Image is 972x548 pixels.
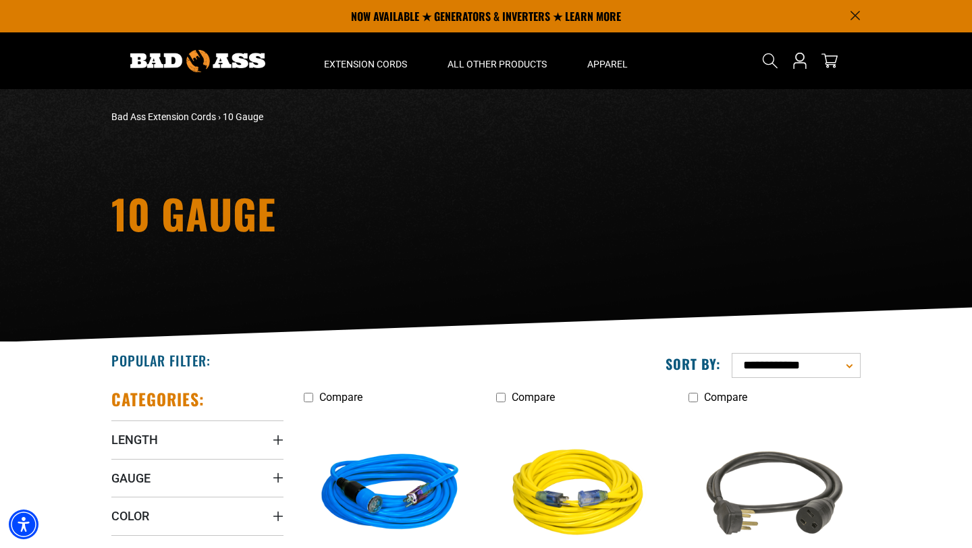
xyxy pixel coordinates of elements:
span: Apparel [587,58,628,70]
label: Sort by: [666,355,721,373]
nav: breadcrumbs [111,110,604,124]
span: All Other Products [448,58,547,70]
span: Color [111,508,149,524]
summary: All Other Products [427,32,567,89]
span: Compare [704,391,747,404]
summary: Extension Cords [304,32,427,89]
span: Compare [319,391,362,404]
summary: Color [111,497,283,535]
span: › [218,111,221,122]
span: Length [111,432,158,447]
span: Gauge [111,470,151,486]
summary: Apparel [567,32,648,89]
a: Open this option [789,32,811,89]
summary: Gauge [111,459,283,497]
span: Extension Cords [324,58,407,70]
h2: Popular Filter: [111,352,211,369]
summary: Length [111,420,283,458]
img: Bad Ass Extension Cords [130,50,265,72]
h1: 10 Gauge [111,193,604,234]
span: Compare [512,391,555,404]
a: cart [819,53,840,69]
span: 10 Gauge [223,111,263,122]
summary: Search [759,50,781,72]
a: Bad Ass Extension Cords [111,111,216,122]
div: Accessibility Menu [9,510,38,539]
h2: Categories: [111,389,205,410]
